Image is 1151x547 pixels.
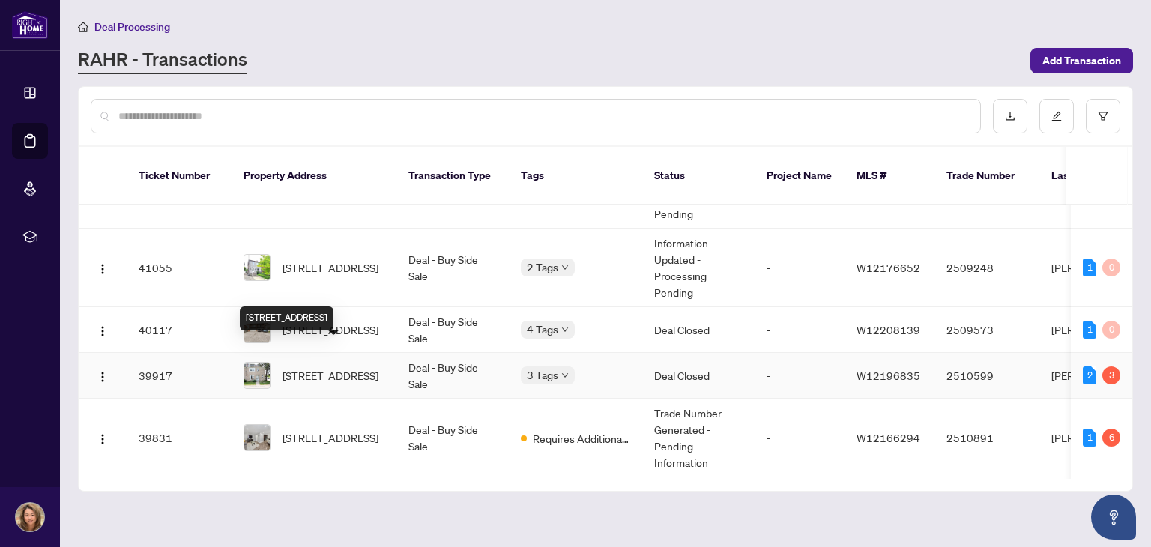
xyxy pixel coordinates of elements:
span: home [78,22,88,32]
td: 40117 [127,307,232,353]
th: Property Address [232,147,396,205]
span: down [561,372,569,379]
span: [STREET_ADDRESS] [283,259,378,276]
button: Logo [91,363,115,387]
th: Project Name [755,147,845,205]
td: 2510599 [934,353,1039,399]
span: W12166294 [857,431,920,444]
span: W12176652 [857,261,920,274]
button: download [993,99,1027,133]
button: Open asap [1091,495,1136,540]
span: edit [1051,111,1062,121]
td: - [755,399,845,477]
td: 41055 [127,229,232,307]
th: Ticket Number [127,147,232,205]
td: Information Updated - Processing Pending [642,229,755,307]
button: Logo [91,318,115,342]
td: 39917 [127,353,232,399]
div: 3 [1102,366,1120,384]
th: Tags [509,147,642,205]
span: 4 Tags [527,321,558,338]
button: Logo [91,426,115,450]
td: Trade Number Generated - Pending Information [642,399,755,477]
td: Deal - Buy Side Sale [396,229,509,307]
img: Profile Icon [16,503,44,531]
img: logo [12,11,48,39]
img: Logo [97,371,109,383]
td: - [755,353,845,399]
div: 2 [1083,366,1096,384]
span: [STREET_ADDRESS] [283,367,378,384]
div: 6 [1102,429,1120,447]
th: MLS # [845,147,934,205]
img: thumbnail-img [244,255,270,280]
th: Trade Number [934,147,1039,205]
div: 1 [1083,259,1096,276]
span: filter [1098,111,1108,121]
span: down [561,326,569,333]
th: Transaction Type [396,147,509,205]
td: Deal Closed [642,353,755,399]
td: 39831 [127,399,232,477]
div: [STREET_ADDRESS] [240,306,333,330]
span: Requires Additional Docs [533,430,630,447]
span: 3 Tags [527,366,558,384]
div: 0 [1102,259,1120,276]
td: - [755,307,845,353]
button: filter [1086,99,1120,133]
a: RAHR - Transactions [78,47,247,74]
td: Deal Closed [642,307,755,353]
span: W12196835 [857,369,920,382]
td: - [755,229,845,307]
td: Deal - Buy Side Sale [396,307,509,353]
span: W12208139 [857,323,920,336]
span: Deal Processing [94,20,170,34]
img: thumbnail-img [244,363,270,388]
th: Status [642,147,755,205]
img: Logo [97,263,109,275]
span: 2 Tags [527,259,558,276]
img: Logo [97,325,109,337]
td: 2509573 [934,307,1039,353]
img: thumbnail-img [244,425,270,450]
td: Deal - Buy Side Sale [396,399,509,477]
button: Logo [91,256,115,279]
button: edit [1039,99,1074,133]
div: 1 [1083,429,1096,447]
span: download [1005,111,1015,121]
span: Add Transaction [1042,49,1121,73]
td: 2509248 [934,229,1039,307]
button: Add Transaction [1030,48,1133,73]
span: [STREET_ADDRESS] [283,429,378,446]
td: 2510891 [934,399,1039,477]
div: 0 [1102,321,1120,339]
img: Logo [97,433,109,445]
div: 1 [1083,321,1096,339]
td: Deal - Buy Side Sale [396,353,509,399]
span: down [561,264,569,271]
